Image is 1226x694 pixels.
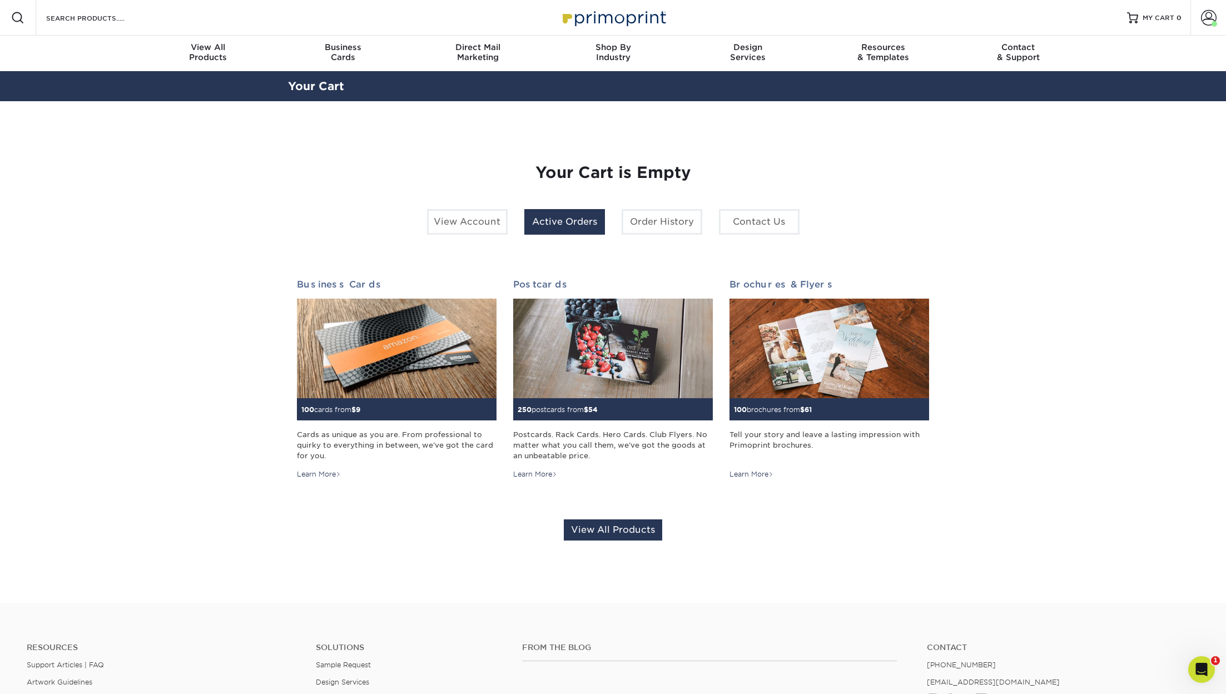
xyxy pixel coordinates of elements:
span: 1 [1211,656,1220,665]
a: Brochures & Flyers 100brochures from$61 Tell your story and leave a lasting impression with Primo... [729,279,929,479]
h2: Brochures & Flyers [729,279,929,290]
h1: Your Cart is Empty [297,163,930,182]
span: Contact [951,42,1086,52]
div: Marketing [410,42,545,62]
h4: From the Blog [522,643,897,652]
a: Sample Request [316,661,371,669]
div: Industry [545,42,681,62]
div: Learn More [297,469,341,479]
a: [EMAIL_ADDRESS][DOMAIN_NAME] [927,678,1060,686]
a: Your Cart [288,80,344,93]
h2: Postcards [513,279,713,290]
a: View Account [427,209,508,235]
a: Contact Us [719,209,800,235]
input: SEARCH PRODUCTS..... [45,11,153,24]
span: $ [351,405,356,414]
a: Direct MailMarketing [410,36,545,71]
span: 100 [734,405,747,414]
a: Postcards 250postcards from$54 Postcards. Rack Cards. Hero Cards. Club Flyers. No matter what you... [513,279,713,479]
span: 0 [1177,14,1182,22]
small: postcards from [518,405,598,414]
div: Tell your story and leave a lasting impression with Primoprint brochures. [729,429,929,462]
span: 9 [356,405,360,414]
span: Business [275,42,410,52]
span: 54 [588,405,598,414]
div: Postcards. Rack Cards. Hero Cards. Club Flyers. No matter what you call them, we've got the goods... [513,429,713,462]
h4: Solutions [316,643,505,652]
img: Brochures & Flyers [729,299,929,398]
a: [PHONE_NUMBER] [927,661,996,669]
a: DesignServices [681,36,816,71]
div: & Support [951,42,1086,62]
a: Resources& Templates [816,36,951,71]
img: Primoprint [558,6,669,29]
a: Contact [927,643,1199,652]
span: 100 [301,405,314,414]
span: Design [681,42,816,52]
a: Design Services [316,678,369,686]
small: cards from [301,405,360,414]
span: MY CART [1143,13,1174,23]
iframe: Google Customer Reviews [3,660,95,690]
span: $ [584,405,588,414]
div: Learn More [729,469,773,479]
span: Resources [816,42,951,52]
a: BusinessCards [275,36,410,71]
iframe: Intercom live chat [1188,656,1215,683]
div: Services [681,42,816,62]
div: Cards as unique as you are. From professional to quirky to everything in between, we've got the c... [297,429,497,462]
span: 250 [518,405,532,414]
div: Learn More [513,469,557,479]
a: Shop ByIndustry [545,36,681,71]
img: Business Cards [297,299,497,398]
span: $ [800,405,805,414]
div: Products [141,42,276,62]
a: Business Cards 100cards from$9 Cards as unique as you are. From professional to quirky to everyth... [297,279,497,479]
small: brochures from [734,405,812,414]
span: Shop By [545,42,681,52]
div: & Templates [816,42,951,62]
img: Postcards [513,299,713,398]
span: Direct Mail [410,42,545,52]
a: View All Products [564,519,662,541]
div: Cards [275,42,410,62]
a: Active Orders [524,209,605,235]
a: Order History [622,209,702,235]
span: 61 [805,405,812,414]
h2: Business Cards [297,279,497,290]
a: Contact& Support [951,36,1086,71]
h4: Resources [27,643,299,652]
a: View AllProducts [141,36,276,71]
span: View All [141,42,276,52]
